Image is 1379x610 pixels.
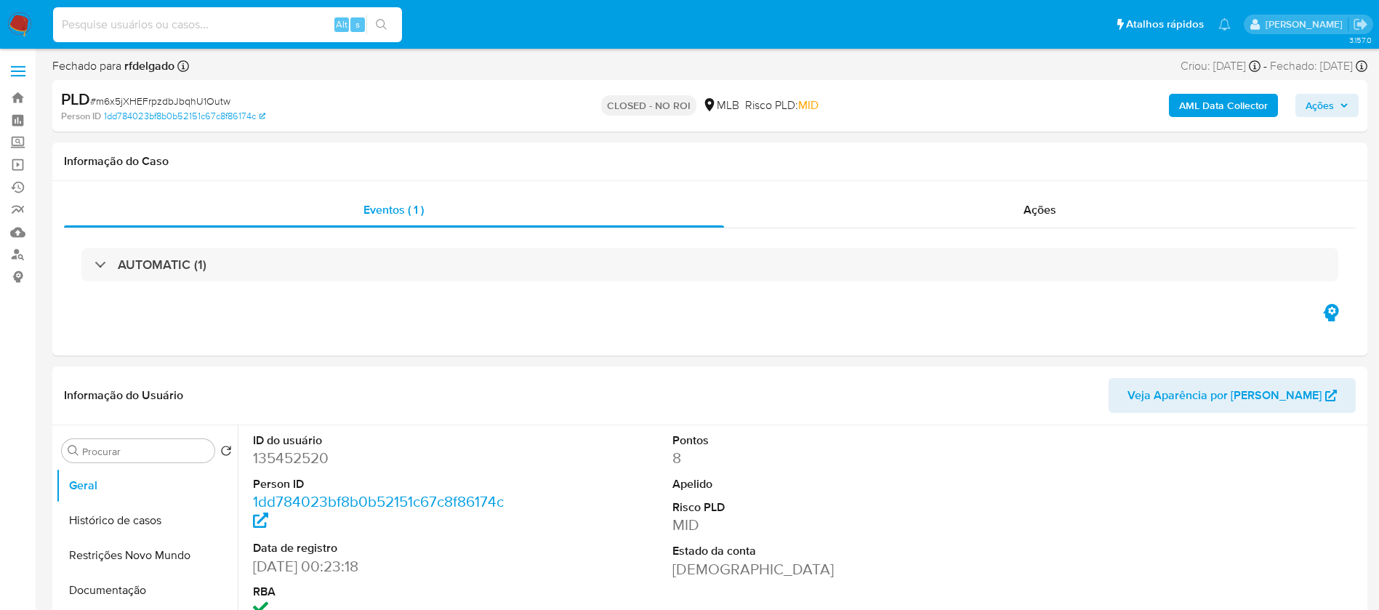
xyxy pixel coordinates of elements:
span: Risco PLD: [745,97,819,113]
span: s [355,17,360,31]
span: Ações [1306,94,1334,117]
button: Restrições Novo Mundo [56,538,238,573]
b: rfdelgado [121,57,174,74]
button: Documentação [56,573,238,608]
dt: Data de registro [253,540,518,556]
p: renata.fdelgado@mercadopago.com.br [1266,17,1348,31]
h1: Informação do Usuário [64,388,183,403]
dd: 8 [672,448,938,468]
dt: Estado da conta [672,543,938,559]
div: Fechado: [DATE] [1270,58,1367,74]
span: Atalhos rápidos [1126,17,1204,32]
button: search-icon [366,15,396,35]
button: Histórico de casos [56,503,238,538]
div: Criou: [DATE] [1181,58,1261,74]
a: 1dd784023bf8b0b52151c67c8f86174c [253,491,504,532]
dt: RBA [253,584,518,600]
b: Person ID [61,110,101,123]
span: Eventos ( 1 ) [363,201,424,218]
span: Ações [1024,201,1056,218]
button: Procurar [68,445,79,457]
a: Sair [1353,17,1368,32]
p: CLOSED - NO ROI [601,95,696,116]
span: - [1263,58,1267,74]
span: MID [798,97,819,113]
input: Procurar [82,445,209,458]
dt: ID do usuário [253,433,518,449]
button: Ações [1295,94,1359,117]
a: 1dd784023bf8b0b52151c67c8f86174c [104,110,265,123]
a: Notificações [1218,18,1231,31]
b: PLD [61,87,90,111]
button: Veja Aparência por [PERSON_NAME] [1109,378,1356,413]
button: Geral [56,468,238,503]
dt: Person ID [253,476,518,492]
dt: Pontos [672,433,938,449]
dd: 135452520 [253,448,518,468]
div: MLB [702,97,739,113]
span: Fechado para [52,58,174,74]
dd: MID [672,515,938,535]
button: Retornar ao pedido padrão [220,445,232,461]
dd: [DATE] 00:23:18 [253,556,518,577]
span: # m6x5jXHEFrpzdbJbqhU1Outw [90,94,230,108]
span: Alt [336,17,347,31]
dt: Apelido [672,476,938,492]
dd: [DEMOGRAPHIC_DATA] [672,559,938,579]
h3: AUTOMATIC (1) [118,257,206,273]
input: Pesquise usuários ou casos... [53,15,402,34]
button: AML Data Collector [1169,94,1278,117]
span: Veja Aparência por [PERSON_NAME] [1127,378,1322,413]
dt: Risco PLD [672,499,938,515]
h1: Informação do Caso [64,154,1356,169]
div: AUTOMATIC (1) [81,248,1338,281]
b: AML Data Collector [1179,94,1268,117]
